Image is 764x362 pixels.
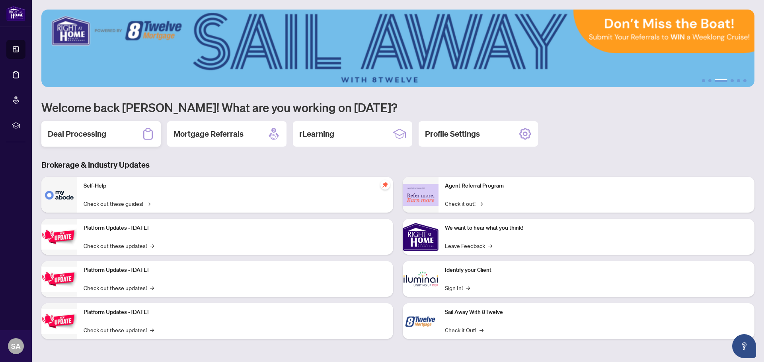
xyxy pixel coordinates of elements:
[84,199,150,208] a: Check out these guides!→
[150,325,154,334] span: →
[743,79,746,82] button: 6
[84,325,154,334] a: Check out these updates!→
[84,182,387,190] p: Self-Help
[445,266,748,275] p: Identify your Client
[425,128,480,139] h2: Profile Settings
[41,177,77,213] img: Self-Help
[299,128,334,139] h2: rLearning
[84,308,387,317] p: Platform Updates - [DATE]
[445,325,483,334] a: Check it Out!→
[6,6,25,21] img: logo
[445,199,483,208] a: Check it out!→
[737,79,740,82] button: 5
[41,267,77,292] img: Platform Updates - July 8, 2025
[708,79,711,82] button: 2
[150,283,154,292] span: →
[48,128,106,139] h2: Deal Processing
[445,283,470,292] a: Sign In!→
[41,10,754,87] img: Slide 2
[84,266,387,275] p: Platform Updates - [DATE]
[403,184,439,206] img: Agent Referral Program
[41,225,77,250] img: Platform Updates - July 21, 2025
[150,241,154,250] span: →
[173,128,244,139] h2: Mortgage Referrals
[715,79,727,82] button: 3
[445,308,748,317] p: Sail Away With 8Twelve
[380,180,390,190] span: pushpin
[41,309,77,334] img: Platform Updates - June 23, 2025
[731,79,734,82] button: 4
[488,241,492,250] span: →
[445,241,492,250] a: Leave Feedback→
[41,100,754,115] h1: Welcome back [PERSON_NAME]! What are you working on [DATE]?
[11,341,21,352] span: SA
[445,182,748,190] p: Agent Referral Program
[84,241,154,250] a: Check out these updates!→
[466,283,470,292] span: →
[479,199,483,208] span: →
[732,334,756,358] button: Open asap
[84,224,387,232] p: Platform Updates - [DATE]
[445,224,748,232] p: We want to hear what you think!
[146,199,150,208] span: →
[479,325,483,334] span: →
[403,261,439,297] img: Identify your Client
[702,79,705,82] button: 1
[41,159,754,170] h3: Brokerage & Industry Updates
[84,283,154,292] a: Check out these updates!→
[403,303,439,339] img: Sail Away With 8Twelve
[403,219,439,255] img: We want to hear what you think!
